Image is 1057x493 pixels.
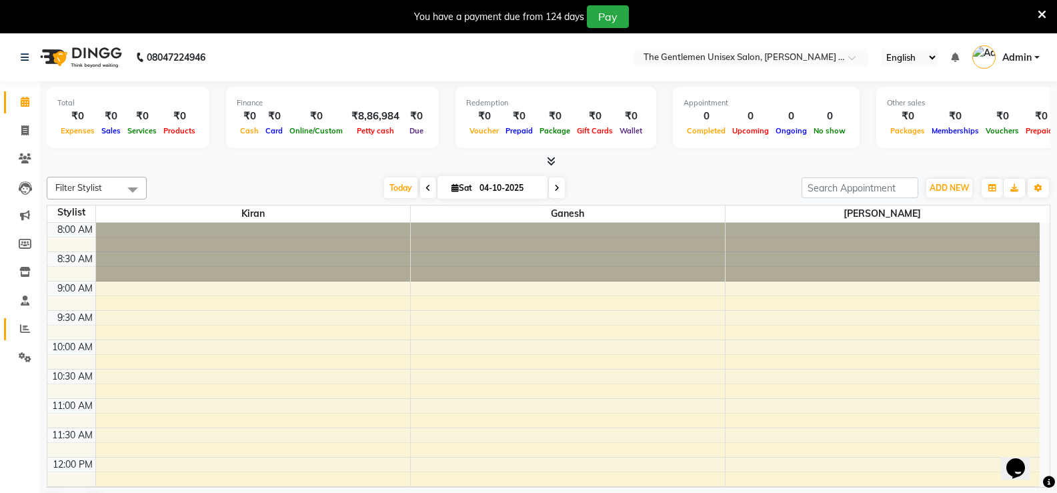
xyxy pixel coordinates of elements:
div: 8:30 AM [55,252,95,266]
div: 0 [810,109,849,124]
span: Card [262,126,286,135]
span: ADD NEW [930,183,969,193]
span: Package [536,126,574,135]
span: Today [384,177,417,198]
div: Finance [237,97,428,109]
div: ₹0 [982,109,1022,124]
span: Filter Stylist [55,182,102,193]
span: Petty cash [353,126,397,135]
div: You have a payment due from 124 days [414,10,584,24]
div: 8:00 AM [55,223,95,237]
div: 10:00 AM [49,340,95,354]
div: 0 [729,109,772,124]
div: 11:30 AM [49,428,95,442]
div: 0 [772,109,810,124]
div: 10:30 AM [49,370,95,384]
span: Due [406,126,427,135]
img: Admin [972,45,996,69]
span: Completed [684,126,729,135]
div: ₹0 [502,109,536,124]
span: No show [810,126,849,135]
span: Services [124,126,160,135]
div: ₹0 [466,109,502,124]
div: 0 [684,109,729,124]
div: ₹0 [160,109,199,124]
span: Wallet [616,126,646,135]
div: ₹0 [536,109,574,124]
span: Prepaid [502,126,536,135]
span: Memberships [928,126,982,135]
span: Kiran [96,205,410,222]
b: 08047224946 [147,39,205,76]
div: ₹0 [928,109,982,124]
div: 9:30 AM [55,311,95,325]
div: Appointment [684,97,849,109]
img: logo [34,39,125,76]
span: Packages [887,126,928,135]
input: Search Appointment [802,177,918,198]
iframe: chat widget [1001,440,1044,480]
span: Products [160,126,199,135]
span: Admin [1002,51,1032,65]
span: Ganesh [411,205,725,222]
input: 2025-10-04 [475,178,542,198]
div: ₹0 [262,109,286,124]
div: ₹0 [574,109,616,124]
div: ₹0 [237,109,262,124]
div: ₹0 [98,109,124,124]
div: ₹8,86,984 [346,109,405,124]
div: ₹0 [616,109,646,124]
div: 12:00 PM [50,458,95,472]
div: ₹0 [286,109,346,124]
button: ADD NEW [926,179,972,197]
div: Stylist [47,205,95,219]
div: ₹0 [887,109,928,124]
div: Total [57,97,199,109]
span: Ongoing [772,126,810,135]
span: Vouchers [982,126,1022,135]
span: Expenses [57,126,98,135]
span: Sales [98,126,124,135]
div: 11:00 AM [49,399,95,413]
span: Upcoming [729,126,772,135]
div: Redemption [466,97,646,109]
div: ₹0 [57,109,98,124]
span: Voucher [466,126,502,135]
span: [PERSON_NAME] [726,205,1040,222]
span: Sat [448,183,475,193]
span: Online/Custom [286,126,346,135]
div: 9:00 AM [55,282,95,296]
div: ₹0 [405,109,428,124]
button: Pay [587,5,629,28]
div: ₹0 [124,109,160,124]
span: Cash [237,126,262,135]
span: Gift Cards [574,126,616,135]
